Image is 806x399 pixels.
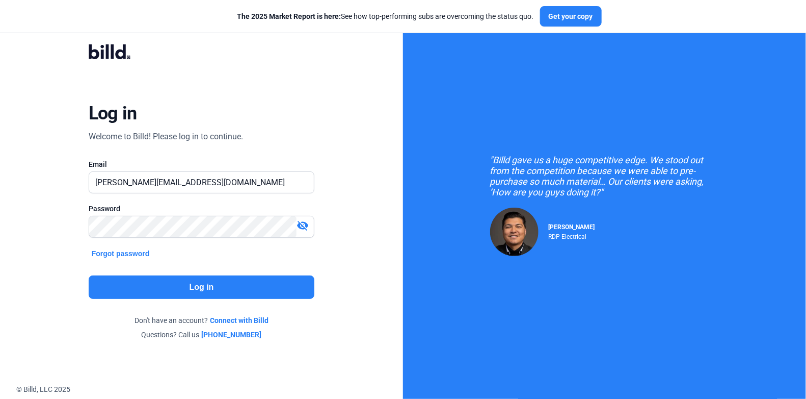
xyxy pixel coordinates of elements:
[549,231,595,240] div: RDP Electrical
[89,131,243,143] div: Welcome to Billd! Please log in to continue.
[89,276,314,299] button: Log in
[89,248,153,259] button: Forgot password
[549,223,595,231] span: [PERSON_NAME]
[237,12,341,20] span: The 2025 Market Report is here:
[237,11,534,21] div: See how top-performing subs are overcoming the status quo.
[89,204,314,214] div: Password
[89,315,314,326] div: Don't have an account?
[490,208,539,256] img: Raul Pacheco
[89,330,314,340] div: Questions? Call us
[210,315,268,326] a: Connect with Billd
[89,159,314,169] div: Email
[297,219,309,232] mat-icon: visibility_off
[202,330,262,340] a: [PHONE_NUMBER]
[89,102,137,124] div: Log in
[540,6,602,27] button: Get your copy
[490,155,719,197] div: "Billd gave us a huge competitive edge. We stood out from the competition because we were able to...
